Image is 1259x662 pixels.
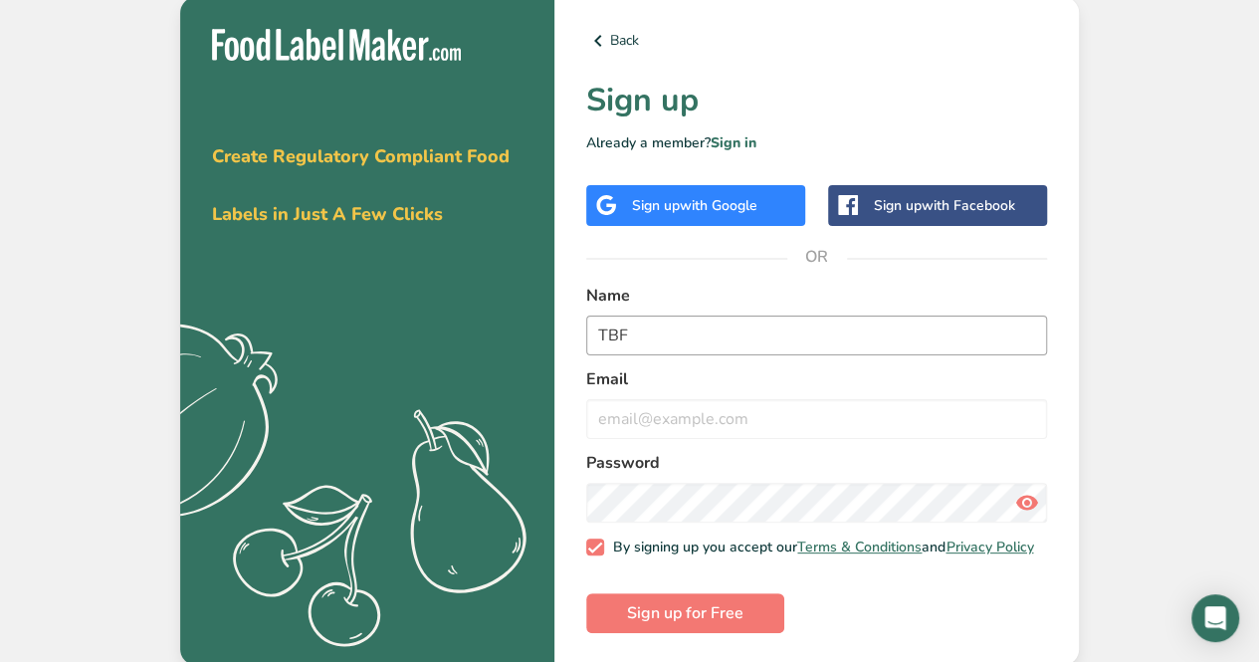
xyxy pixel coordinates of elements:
[874,195,1015,216] div: Sign up
[787,227,847,287] span: OR
[627,601,743,625] span: Sign up for Free
[586,593,784,633] button: Sign up for Free
[586,316,1047,355] input: John Doe
[586,77,1047,124] h1: Sign up
[586,451,1047,475] label: Password
[586,367,1047,391] label: Email
[797,538,922,556] a: Terms & Conditions
[922,196,1015,215] span: with Facebook
[711,133,756,152] a: Sign in
[212,144,510,226] span: Create Regulatory Compliant Food Labels in Just A Few Clicks
[632,195,757,216] div: Sign up
[680,196,757,215] span: with Google
[212,29,461,62] img: Food Label Maker
[586,284,1047,308] label: Name
[586,399,1047,439] input: email@example.com
[586,132,1047,153] p: Already a member?
[604,539,1034,556] span: By signing up you accept our and
[945,538,1033,556] a: Privacy Policy
[1191,594,1239,642] div: Open Intercom Messenger
[586,29,1047,53] a: Back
